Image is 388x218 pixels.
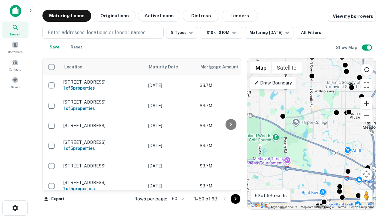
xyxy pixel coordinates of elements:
button: Maturing [DATE] [245,27,293,39]
p: [DATE] [148,122,194,129]
p: 63 of 63 results [255,192,287,199]
p: $3.7M [200,163,260,169]
button: Reload search area [360,63,373,76]
button: Originations [94,10,135,22]
a: Saved [2,74,28,91]
div: 50 [169,194,185,203]
button: Drag Pegman onto the map to open Street View [360,190,373,202]
span: Search [10,32,21,37]
button: Keyboard shortcuts [271,205,297,209]
span: Borrowers [8,49,22,54]
th: Mortgage Amount [197,58,263,75]
h6: 1 of 5 properties [63,185,142,192]
button: Lenders [222,10,258,22]
a: View my borrowers [328,11,376,22]
p: Enter addresses, locations or lender names [48,29,145,36]
button: Reset [67,41,86,53]
span: Contacts [9,67,21,72]
span: Map data ©2025 Google [301,205,334,209]
p: [STREET_ADDRESS] [63,163,142,169]
p: $3.7M [200,142,260,149]
button: Active Loans [138,10,180,22]
button: Distress [183,10,219,22]
button: Show satellite imagery [272,61,302,74]
button: Export [42,194,66,203]
a: Open this area in Google Maps (opens a new window) [249,201,269,209]
p: $3.7M [200,102,260,109]
button: Go to next page [231,194,240,204]
span: Location [64,63,82,71]
p: [STREET_ADDRESS] [63,79,142,85]
div: Maturing [DATE] [249,29,291,36]
img: capitalize-icon.png [10,5,21,17]
a: Borrowers [2,39,28,55]
p: Rows per page: [134,195,167,203]
p: $3.7M [200,82,260,89]
button: Enter addresses, locations or lender names [42,27,164,39]
button: 9 Types [166,27,197,39]
span: Maturity Date [149,63,186,71]
p: [STREET_ADDRESS] [63,99,142,105]
p: 1–50 of 63 [194,195,217,203]
th: Location [60,58,145,75]
a: Report a map error [350,205,374,209]
a: Terms (opens in new tab) [337,205,346,209]
p: $3.7M [200,183,260,189]
div: 0 0 [247,58,376,209]
p: $3.7M [200,122,260,129]
button: $10k - $10M [200,27,242,39]
p: [DATE] [148,82,194,89]
p: [STREET_ADDRESS] [63,123,142,128]
p: [DATE] [148,102,194,109]
h6: 1 of 5 properties [63,105,142,112]
span: Mortgage Amount [200,63,246,71]
button: Show street map [250,61,272,74]
button: Save your search to get updates of matches that match your search criteria. [45,41,64,53]
a: Search [2,21,28,38]
button: All Filters [296,27,326,39]
h6: 1 of 5 properties [63,145,142,152]
h6: 1 of 5 properties [63,85,142,91]
p: [STREET_ADDRESS] [63,140,142,145]
p: [DATE] [148,142,194,149]
p: [DATE] [148,183,194,189]
a: Contacts [2,57,28,73]
button: Zoom out [360,110,373,122]
button: Toggle fullscreen view [360,79,373,91]
p: [DATE] [148,163,194,169]
h6: Show Map [336,44,358,51]
button: Maturing Loans [42,10,91,22]
button: Zoom in [360,97,373,109]
th: Maturity Date [145,58,197,75]
img: Google [249,201,269,209]
span: Saved [11,84,20,89]
p: [STREET_ADDRESS] [63,180,142,185]
p: Draw Boundary [254,79,292,87]
iframe: Chat Widget [358,150,388,179]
